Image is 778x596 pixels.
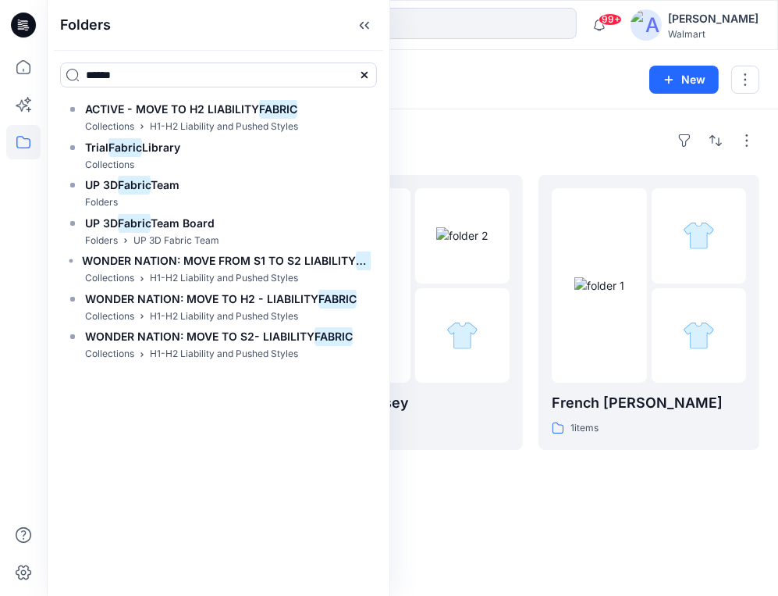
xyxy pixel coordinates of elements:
[570,420,599,437] p: 1 items
[85,233,118,249] p: Folders
[82,254,366,267] span: WONDER NATION: MOVE FROM S1 TO S2 LIABILITY
[315,392,510,414] p: Single Jersey
[318,288,357,309] mark: FABRIC
[85,157,134,173] p: Collections
[150,270,298,287] p: H1-H2 Liability and Pushed Styles
[446,319,478,352] img: folder 3
[85,330,314,343] span: WONDER NATION: MOVE TO S2- LIABILITY
[574,277,624,294] img: folder 1
[631,9,662,41] img: avatar
[85,178,118,191] span: UP 3D
[85,141,108,154] span: Trial
[118,212,151,234] mark: Fabric
[538,175,759,450] a: folder 1folder 2folder 3French [PERSON_NAME]1items
[683,219,715,252] img: folder 2
[85,346,134,362] p: Collections
[108,137,142,158] mark: Fabric
[85,102,259,116] span: ACTIVE - MOVE TO H2 LIABILITY
[668,9,758,28] div: [PERSON_NAME]
[150,119,298,135] p: H1-H2 Liability and Pushed Styles
[150,309,298,325] p: H1-H2 Liability and Pushed Styles
[150,346,298,362] p: H1-H2 Liability and Pushed Styles
[151,178,179,191] span: Team
[552,392,746,414] p: French [PERSON_NAME]
[85,309,134,325] p: Collections
[85,195,118,211] p: Folders
[314,326,353,347] mark: FABRIC
[302,175,523,450] a: folder 1folder 2folder 3Single Jersey2items
[599,13,622,26] span: 99+
[133,233,219,249] p: UP 3D Fabric Team
[85,292,318,305] span: WONDER NATION: MOVE TO H2 - LIABILITY
[649,66,719,94] button: New
[683,319,715,352] img: folder 3
[85,119,134,135] p: Collections
[142,141,180,154] span: Library
[151,216,215,230] span: Team Board
[85,270,134,287] p: Collections
[118,174,151,195] mark: Fabric
[259,98,297,120] mark: FABRIC
[668,28,758,40] div: Walmart
[436,227,488,244] img: folder 2
[85,216,118,230] span: UP 3D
